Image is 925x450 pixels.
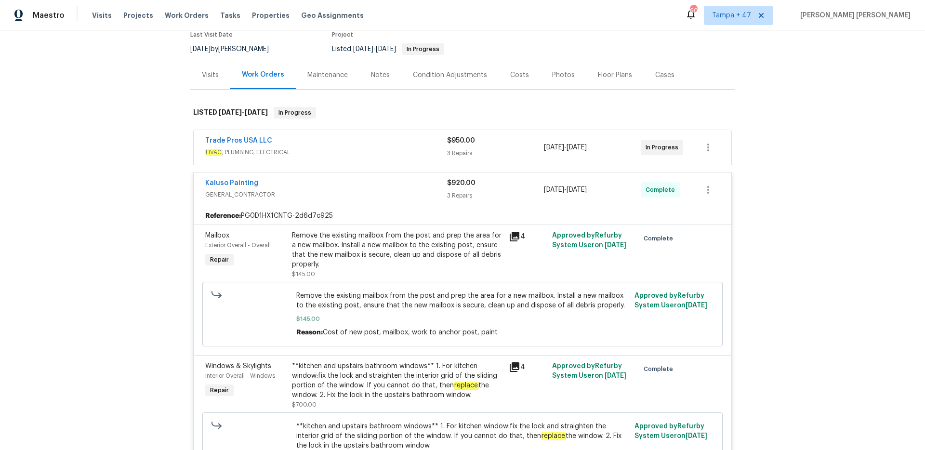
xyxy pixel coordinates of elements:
a: Kaluso Painting [205,180,258,186]
span: $920.00 [447,180,476,186]
div: Maintenance [307,70,348,80]
h6: LISTED [193,107,268,119]
span: Tasks [220,12,240,19]
span: [DATE] [605,242,626,249]
span: Work Orders [165,11,209,20]
span: - [353,46,396,53]
div: Work Orders [242,70,284,79]
span: Listed [332,46,444,53]
div: 4 [509,231,546,242]
span: $145.00 [296,314,629,324]
span: [DATE] [190,46,211,53]
span: [DATE] [567,144,587,151]
div: Photos [552,70,575,80]
span: Project [332,32,353,38]
span: [DATE] [605,372,626,379]
span: Cost of new post, mailbox, work to anchor post, paint [323,329,498,336]
div: 609 [690,6,697,15]
span: [PERSON_NAME] [PERSON_NAME] [796,11,911,20]
div: Remove the existing mailbox from the post and prep the area for a new mailbox. Install a new mail... [292,231,503,269]
span: GENERAL_CONTRACTOR [205,190,447,199]
span: Complete [644,364,677,374]
b: Reference: [205,211,241,221]
span: Geo Assignments [301,11,364,20]
span: Last Visit Date [190,32,233,38]
span: [DATE] [686,302,707,309]
span: Approved by Refurby System User on [552,232,626,249]
span: Visits [92,11,112,20]
span: Tampa + 47 [712,11,751,20]
span: Reason: [296,329,323,336]
div: 4 [509,361,546,373]
span: [DATE] [544,144,564,151]
span: Approved by Refurby System User on [634,292,707,309]
span: Exterior Overall - Overall [205,242,271,248]
em: replace [541,432,566,440]
div: 3 Repairs [447,191,544,200]
em: replace [454,382,478,389]
div: Floor Plans [598,70,632,80]
span: [DATE] [353,46,373,53]
div: Visits [202,70,219,80]
div: PG0D1HX1CNTG-2d6d7c925 [194,207,731,225]
span: Remove the existing mailbox from the post and prep the area for a new mailbox. Install a new mail... [296,291,629,310]
span: Complete [646,185,679,195]
span: [DATE] [219,109,242,116]
span: [DATE] [245,109,268,116]
div: Notes [371,70,390,80]
div: 3 Repairs [447,148,544,158]
span: [DATE] [544,186,564,193]
div: **kitchen and upstairs bathroom windows** 1. For kitchen window:fix the lock and straighten the i... [292,361,503,400]
span: Approved by Refurby System User on [552,363,626,379]
span: Repair [206,385,233,395]
span: $950.00 [447,137,475,144]
div: LISTED [DATE]-[DATE]In Progress [190,97,735,128]
span: - [544,143,587,152]
span: - [544,185,587,195]
span: - [219,109,268,116]
span: In Progress [403,46,443,52]
span: In Progress [275,108,315,118]
div: Costs [510,70,529,80]
span: Interior Overall - Windows [205,373,275,379]
div: Condition Adjustments [413,70,487,80]
span: Approved by Refurby System User on [634,423,707,439]
span: Projects [123,11,153,20]
span: [DATE] [567,186,587,193]
div: Cases [655,70,674,80]
a: Trade Pros USA LLC [205,137,272,144]
span: , PLUMBING, ELECTRICAL [205,147,447,157]
span: $145.00 [292,271,315,277]
span: [DATE] [686,433,707,439]
span: [DATE] [376,46,396,53]
span: Maestro [33,11,65,20]
span: Properties [252,11,290,20]
span: Repair [206,255,233,265]
span: Complete [644,234,677,243]
span: In Progress [646,143,682,152]
span: Mailbox [205,232,229,239]
span: Windows & Skylights [205,363,271,370]
em: HVAC [205,149,222,156]
span: $700.00 [292,402,317,408]
div: by [PERSON_NAME] [190,43,280,55]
